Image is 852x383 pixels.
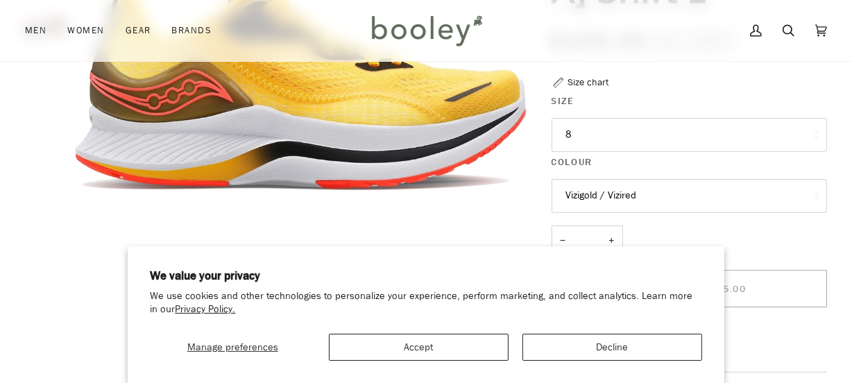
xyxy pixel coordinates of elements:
[187,341,278,354] span: Manage preferences
[568,75,609,90] div: Size chart
[552,118,828,152] button: 8
[552,94,574,108] span: Size
[601,225,623,257] button: +
[552,155,593,169] span: Colour
[366,10,487,51] img: Booley
[522,334,702,361] button: Decline
[150,334,315,361] button: Manage preferences
[552,225,623,257] input: Quantity
[175,303,235,316] a: Privacy Policy.
[25,24,46,37] span: Men
[329,334,509,361] button: Accept
[704,282,747,296] span: €105.00
[126,24,151,37] span: Gear
[552,225,574,257] button: −
[67,24,104,37] span: Women
[171,24,212,37] span: Brands
[552,179,828,213] button: Vizigold / Vizired
[150,269,702,284] h2: We value your privacy
[150,290,702,316] p: We use cookies and other technologies to personalize your experience, perform marketing, and coll...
